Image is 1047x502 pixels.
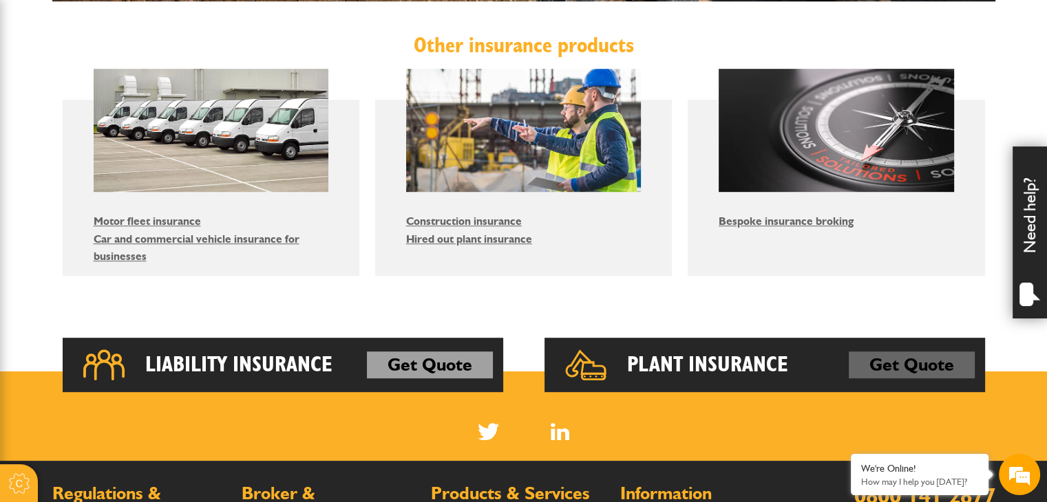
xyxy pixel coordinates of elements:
a: LinkedIn [551,423,569,440]
a: Motor fleet insurance [94,215,201,228]
img: Motor fleet insurance [94,69,329,192]
a: Get Quote [849,351,975,379]
a: Construction insurance [406,215,522,228]
img: Linked In [551,423,569,440]
div: We're Online! [861,463,978,474]
h2: Liability Insurance [145,351,332,379]
img: Twitter [478,423,499,440]
img: Bespoke insurance broking [719,69,954,192]
div: Need help? [1013,146,1047,318]
a: Get Quote [367,351,493,379]
a: Car and commercial vehicle insurance for businesses [94,232,299,263]
a: Bespoke insurance broking [719,215,854,228]
h2: Plant Insurance [627,351,788,379]
a: Hired out plant insurance [406,232,532,245]
p: How may I help you today? [861,477,978,487]
h2: Other insurance products [63,32,985,58]
img: Construction insurance [406,69,642,192]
